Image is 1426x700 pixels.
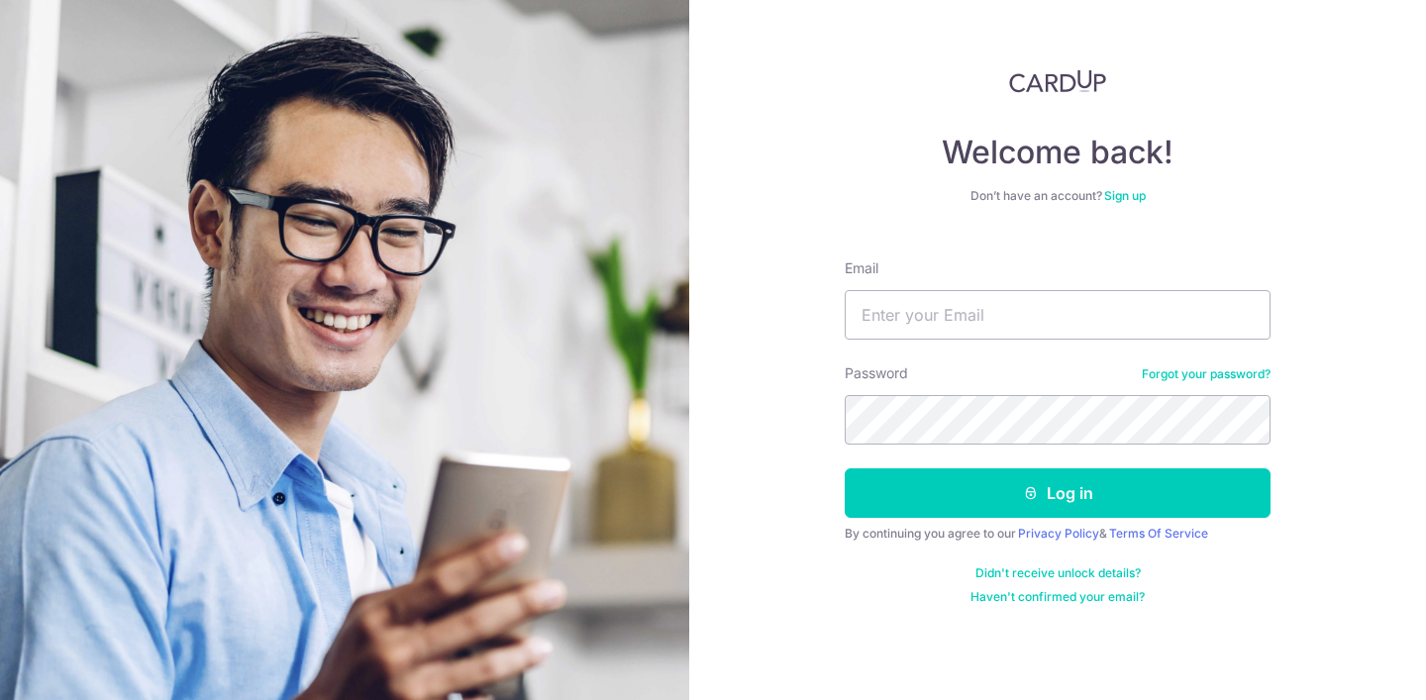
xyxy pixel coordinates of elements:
[975,565,1141,581] a: Didn't receive unlock details?
[845,258,878,278] label: Email
[845,188,1271,204] div: Don’t have an account?
[845,468,1271,518] button: Log in
[845,133,1271,172] h4: Welcome back!
[1018,526,1099,541] a: Privacy Policy
[1104,188,1146,203] a: Sign up
[970,589,1145,605] a: Haven't confirmed your email?
[845,290,1271,340] input: Enter your Email
[1109,526,1208,541] a: Terms Of Service
[1142,366,1271,382] a: Forgot your password?
[845,526,1271,542] div: By continuing you agree to our &
[1009,69,1106,93] img: CardUp Logo
[845,363,908,383] label: Password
